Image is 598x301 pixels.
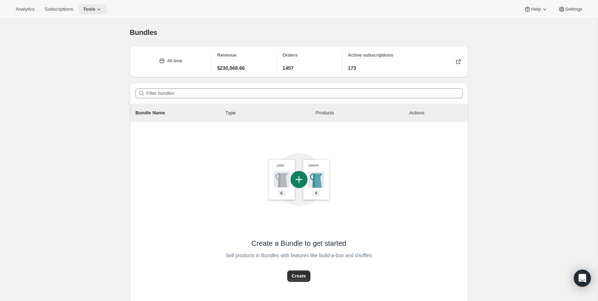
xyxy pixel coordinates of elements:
[292,273,306,280] span: Create
[136,109,226,116] p: Bundle Name
[79,4,107,14] button: Tools
[283,64,294,72] span: 1457
[167,57,182,64] div: All time
[11,4,39,14] button: Analytics
[520,4,552,14] button: Help
[348,52,393,58] span: Active subscriptions
[147,88,463,98] input: Filter bundles
[409,109,462,116] div: Actions
[565,6,582,12] span: Settings
[44,6,73,12] span: Subscriptions
[226,250,372,260] span: Sell products in Bundles with features like build-a-box and shuffles
[251,238,346,248] span: Create a Bundle to get started
[217,64,245,72] span: $230,568.66
[287,270,310,282] button: Create
[226,109,316,116] div: Type
[16,6,35,12] span: Analytics
[40,4,77,14] button: Subscriptions
[531,6,541,12] span: Help
[217,52,236,58] span: Revenue
[316,109,406,116] div: Products
[348,64,356,72] span: 173
[554,4,587,14] button: Settings
[130,28,158,36] span: Bundles
[574,270,591,287] div: Open Intercom Messenger
[283,52,298,58] span: Orders
[83,6,95,12] span: Tools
